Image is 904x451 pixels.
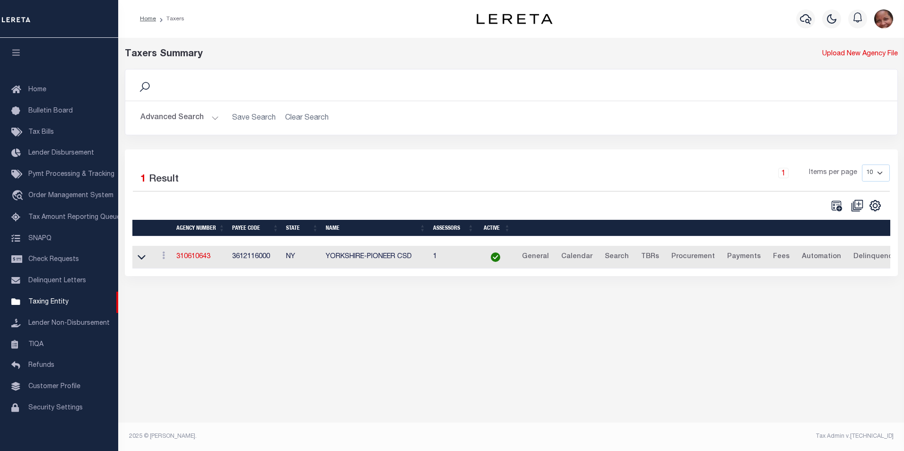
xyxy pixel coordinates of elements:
th: Name: activate to sort column ascending [322,220,429,236]
a: Search [600,250,633,265]
span: Security Settings [28,405,83,411]
span: Lender Non-Disbursement [28,320,110,327]
li: Taxers [156,15,184,23]
td: 1 [429,246,478,269]
div: Tax Admin v.[TECHNICAL_ID] [518,432,894,441]
td: NY [282,246,322,269]
div: 2025 © [PERSON_NAME]. [122,432,512,441]
a: 310610643 [176,253,210,260]
th: Payee Code: activate to sort column ascending [228,220,282,236]
a: Upload New Agency File [822,49,898,60]
span: 1 [140,174,146,184]
span: Refunds [28,362,54,369]
a: TBRs [637,250,663,265]
label: Result [149,172,179,187]
span: Delinquent Letters [28,278,86,284]
a: Calendar [557,250,597,265]
th: State: activate to sort column ascending [282,220,322,236]
span: Taxing Entity [28,299,69,305]
a: Delinquency [849,250,901,265]
span: Pymt Processing & Tracking [28,171,114,178]
span: Tax Amount Reporting Queue [28,214,121,221]
a: Automation [798,250,845,265]
th: Assessors: activate to sort column ascending [429,220,478,236]
a: Home [140,16,156,22]
span: Items per page [809,168,857,178]
span: Bulletin Board [28,108,73,114]
a: 1 [778,168,789,178]
th: Active: activate to sort column ascending [478,220,514,236]
i: travel_explore [11,190,26,202]
span: Order Management System [28,192,113,199]
a: Procurement [667,250,719,265]
button: Advanced Search [140,109,219,127]
a: Fees [769,250,794,265]
span: TIQA [28,341,43,347]
a: General [518,250,553,265]
span: Check Requests [28,256,79,263]
span: Home [28,87,46,93]
img: check-icon-green.svg [491,252,500,262]
div: Taxers Summary [125,47,701,61]
img: logo-dark.svg [477,14,552,24]
span: Lender Disbursement [28,150,94,156]
td: YORKSHIRE-PIONEER CSD [322,246,429,269]
th: Agency Number: activate to sort column ascending [173,220,228,236]
span: Tax Bills [28,129,54,136]
a: Payments [723,250,765,265]
td: 3612116000 [228,246,282,269]
span: SNAPQ [28,235,52,242]
span: Customer Profile [28,383,80,390]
